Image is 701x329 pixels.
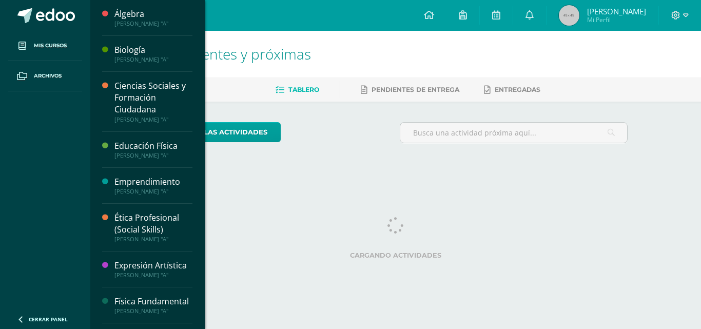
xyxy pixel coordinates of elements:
a: Pendientes de entrega [361,82,459,98]
div: Física Fundamental [114,296,192,307]
span: Archivos [34,72,62,80]
a: Física Fundamental[PERSON_NAME] "A" [114,296,192,315]
span: Tablero [288,86,319,93]
div: [PERSON_NAME] "A" [114,188,192,195]
div: [PERSON_NAME] "A" [114,272,192,279]
span: Cerrar panel [29,316,68,323]
div: Álgebra [114,8,192,20]
div: Biología [114,44,192,56]
input: Busca una actividad próxima aquí... [400,123,628,143]
a: todas las Actividades [164,122,281,142]
a: Biología[PERSON_NAME] "A" [114,44,192,63]
div: [PERSON_NAME] "A" [114,56,192,63]
div: [PERSON_NAME] "A" [114,236,192,243]
div: Ciencias Sociales y Formación Ciudadana [114,80,192,115]
span: Entregadas [495,86,540,93]
div: Educación Física [114,140,192,152]
label: Cargando actividades [164,251,628,259]
a: Ética Profesional (Social Skills)[PERSON_NAME] "A" [114,212,192,243]
a: Expresión Artística[PERSON_NAME] "A" [114,260,192,279]
a: Entregadas [484,82,540,98]
div: Ética Profesional (Social Skills) [114,212,192,236]
div: [PERSON_NAME] "A" [114,152,192,159]
img: 45x45 [559,5,579,26]
a: Ciencias Sociales y Formación Ciudadana[PERSON_NAME] "A" [114,80,192,123]
a: Emprendimiento[PERSON_NAME] "A" [114,176,192,195]
span: Mis cursos [34,42,67,50]
div: Emprendimiento [114,176,192,188]
div: [PERSON_NAME] "A" [114,116,192,123]
span: Mi Perfil [587,15,646,24]
div: [PERSON_NAME] "A" [114,20,192,27]
a: Tablero [276,82,319,98]
a: Educación Física[PERSON_NAME] "A" [114,140,192,159]
a: Álgebra[PERSON_NAME] "A" [114,8,192,27]
span: [PERSON_NAME] [587,6,646,16]
a: Mis cursos [8,31,82,61]
span: Actividades recientes y próximas [103,44,311,64]
div: Expresión Artística [114,260,192,272]
div: [PERSON_NAME] "A" [114,307,192,315]
span: Pendientes de entrega [372,86,459,93]
a: Archivos [8,61,82,91]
